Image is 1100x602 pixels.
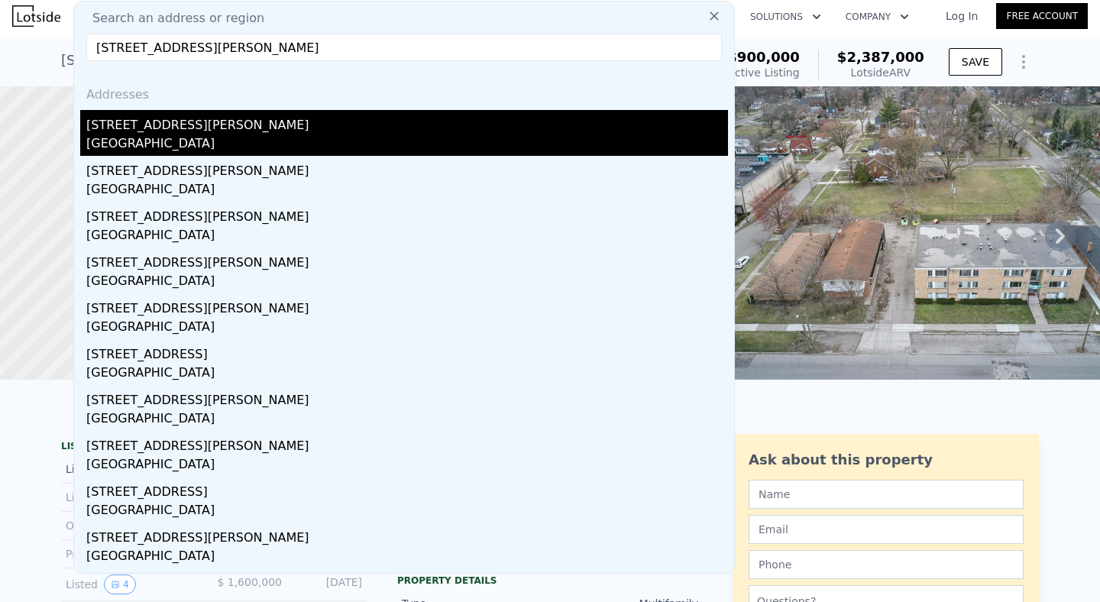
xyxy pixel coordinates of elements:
span: Search an address or region [80,9,264,28]
div: [GEOGRAPHIC_DATA] [86,226,728,248]
img: Lotside [12,5,60,27]
button: Show Options [1008,47,1039,77]
div: [STREET_ADDRESS][PERSON_NAME] [86,248,728,272]
div: [STREET_ADDRESS][PERSON_NAME] [86,202,728,226]
div: [STREET_ADDRESS] [86,339,728,364]
div: [DATE] [294,574,362,594]
a: Free Account [996,3,1088,29]
div: [STREET_ADDRESS][PERSON_NAME] [86,293,728,318]
div: [STREET_ADDRESS][PERSON_NAME] [86,431,728,455]
div: [STREET_ADDRESS][PERSON_NAME] [86,523,728,547]
div: [STREET_ADDRESS][PERSON_NAME] [86,110,728,134]
div: [GEOGRAPHIC_DATA] [86,364,728,385]
div: [STREET_ADDRESS][PERSON_NAME] [86,385,728,409]
input: Enter an address, city, region, neighborhood or zip code [86,34,722,61]
span: $ 1,600,000 [217,576,282,588]
span: $900,000 [727,49,800,65]
div: [GEOGRAPHIC_DATA] [86,272,728,293]
div: [STREET_ADDRESS] [86,477,728,501]
input: Name [749,480,1024,509]
div: [GEOGRAPHIC_DATA] [86,409,728,431]
span: $2,387,000 [837,49,924,65]
button: Solutions [738,3,833,31]
div: [GEOGRAPHIC_DATA] [86,547,728,568]
button: View historical data [104,574,136,594]
div: [GEOGRAPHIC_DATA] [86,501,728,523]
div: LISTING & SALE HISTORY [61,440,367,455]
div: Listed [66,574,202,594]
div: [GEOGRAPHIC_DATA] [86,318,728,339]
div: Listed [66,461,202,477]
input: Email [749,515,1024,544]
div: [GEOGRAPHIC_DATA] [86,455,728,477]
span: Active Listing [728,66,800,79]
div: [GEOGRAPHIC_DATA] [86,134,728,156]
div: Ask about this property [749,449,1024,471]
div: Lotside ARV [837,65,924,80]
div: Property details [397,574,703,587]
button: SAVE [949,48,1002,76]
div: Addresses [80,73,728,110]
div: [GEOGRAPHIC_DATA] [86,180,728,202]
a: Log In [927,8,996,24]
input: Phone [749,550,1024,579]
div: [STREET_ADDRESS][PERSON_NAME] [86,156,728,180]
div: Price Decrease [66,546,202,562]
div: [STREET_ADDRESS][PERSON_NAME] , [GEOGRAPHIC_DATA] , MI 48235 [61,50,538,71]
div: Listed [66,490,202,505]
button: Company [833,3,921,31]
div: Off Market [66,518,202,533]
